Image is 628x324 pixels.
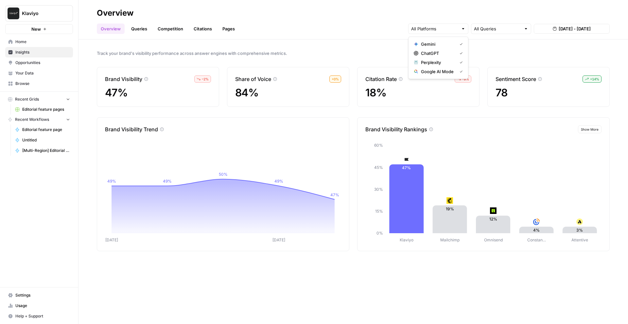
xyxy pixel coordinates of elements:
[484,237,503,242] tspan: Omnisend
[365,86,386,99] span: 18%
[235,75,271,83] p: Share of Voice
[12,135,73,145] a: Untitled
[365,75,397,83] p: Citation Rate
[5,290,73,300] a: Settings
[127,24,151,34] a: Queries
[5,68,73,78] a: Your Data
[421,41,454,47] span: Gemini
[235,86,258,99] span: 84%
[527,237,546,242] tspan: Constan…
[489,217,497,221] text: 12%
[15,313,70,319] span: Help + Support
[97,50,610,57] span: Track your brand's visibility performance across answer engines with comprehensive metrics.
[533,228,540,233] text: 4%
[421,50,454,57] span: ChatGPT
[446,206,454,211] text: 19%
[22,127,70,133] span: Editorial feature page
[446,197,453,204] img: pg21ys236mnd3p55lv59xccdo3xy
[97,24,125,34] a: Overview
[490,207,497,214] img: or48ckoj2dr325ui2uouqhqfwspy
[375,209,383,214] tspan: 15%
[581,127,599,132] span: Show More
[374,165,383,170] tspan: 45%
[15,49,70,55] span: Insights
[5,5,73,22] button: Workspace: Klaviyo
[97,8,133,18] div: Overview
[474,25,521,32] input: All Queries
[533,219,540,225] img: rg202btw2ktor7h9ou5yjtg7epnf
[105,237,118,242] tspan: [DATE]
[576,219,583,225] img: n07qf5yuhemumpikze8icgz1odva
[8,8,19,19] img: Klaviyo Logo
[22,106,70,112] span: Editorial feature pages
[462,76,469,82] span: – 9 %
[5,300,73,311] a: Usage
[376,231,383,235] tspan: 0%
[274,179,283,184] tspan: 49%
[374,143,383,148] tspan: 60%
[15,60,70,66] span: Opportunities
[12,104,73,115] a: Editorial feature pages
[12,124,73,135] a: Editorial feature page
[15,39,70,45] span: Home
[12,145,73,156] a: [Multi-Region] Editorial feature page
[5,37,73,47] a: Home
[421,68,454,75] span: Google AI Mode
[190,24,216,34] a: Citations
[402,165,411,170] text: 47%
[5,47,73,57] a: Insights
[202,76,209,82] span: – 2 %
[559,25,591,32] span: [DATE] - [DATE]
[15,81,70,87] span: Browse
[163,179,172,184] tspan: 49%
[218,24,239,34] a: Pages
[496,86,508,99] span: 78
[374,187,383,192] tspan: 30%
[22,137,70,143] span: Untitled
[421,59,454,66] span: Perplexity
[272,237,285,242] tspan: [DATE]
[534,24,610,34] button: [DATE] - [DATE]
[365,125,427,133] p: Brand Visibility Rankings
[107,179,116,184] tspan: 49%
[15,303,70,309] span: Usage
[105,75,142,83] p: Brand Visibility
[411,25,458,32] input: All Platforms
[332,76,339,82] span: + 0 %
[219,172,228,177] tspan: 50%
[496,75,536,83] p: Sentiment Score
[15,70,70,76] span: Your Data
[578,125,602,133] button: Show More
[576,228,583,233] text: 3%
[5,115,73,124] button: Recent Workflows
[571,237,588,242] tspan: Attentive
[15,292,70,298] span: Settings
[22,148,70,154] span: [Multi-Region] Editorial feature page
[590,76,599,82] span: + 14 %
[5,311,73,321] button: Help + Support
[154,24,187,34] a: Competition
[330,192,339,197] tspan: 47%
[15,96,39,102] span: Recent Grids
[400,237,413,242] tspan: Klaviyo
[403,156,410,163] img: d03zj4el0aa7txopwdneenoutvcu
[5,94,73,104] button: Recent Grids
[105,86,128,99] span: 47%
[440,237,460,242] tspan: Mailchimp
[15,117,49,122] span: Recent Workflows
[5,24,73,34] button: New
[5,78,73,89] a: Browse
[22,10,61,17] span: Klaviyo
[31,26,41,32] span: New
[5,57,73,68] a: Opportunities
[105,125,158,133] p: Brand Visibility Trend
